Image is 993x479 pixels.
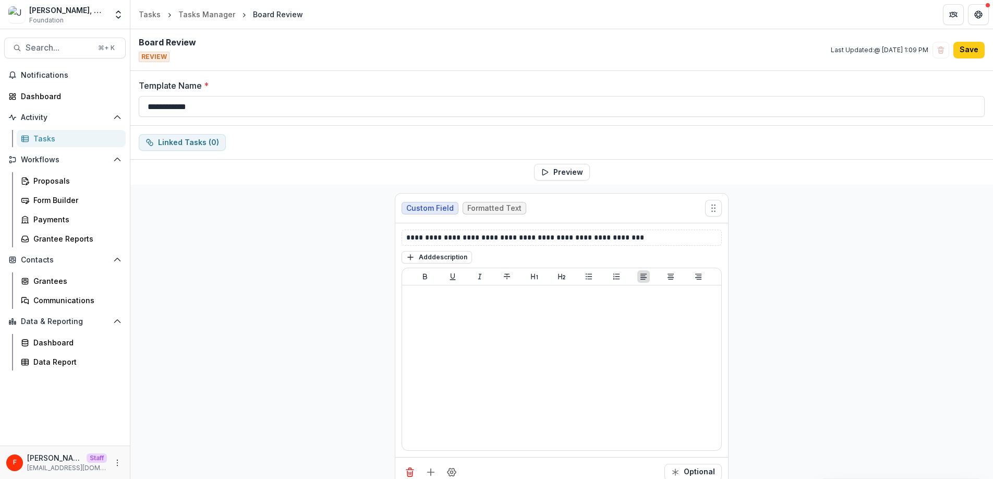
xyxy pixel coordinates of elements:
[17,272,126,290] a: Grantees
[29,5,107,16] div: [PERSON_NAME], M.D. Foundation
[953,42,985,58] button: Save
[583,270,595,283] button: Bullet List
[528,270,541,283] button: Heading 1
[501,270,513,283] button: Strike
[17,334,126,351] a: Dashboard
[27,452,82,463] p: [PERSON_NAME]
[17,130,126,147] a: Tasks
[610,270,623,283] button: Ordered List
[664,270,677,283] button: Align Center
[534,164,590,181] button: Preview
[139,38,196,47] h2: Board Review
[111,457,124,469] button: More
[17,172,126,189] a: Proposals
[402,251,472,264] button: Adddescription
[21,113,109,122] span: Activity
[33,337,117,348] div: Dashboard
[4,252,126,268] button: Open Contacts
[26,43,92,53] span: Search...
[968,4,989,25] button: Get Help
[4,313,126,330] button: Open Data & Reporting
[446,270,459,283] button: Underline
[831,45,928,55] p: Last Updated: @ [DATE] 1:09 PM
[21,71,122,80] span: Notifications
[4,109,126,126] button: Open Activity
[87,453,107,463] p: Staff
[4,67,126,83] button: Notifications
[135,7,165,22] a: Tasks
[33,133,117,144] div: Tasks
[174,7,239,22] a: Tasks Manager
[419,270,431,283] button: Bold
[17,191,126,209] a: Form Builder
[17,292,126,309] a: Communications
[96,42,117,54] div: ⌘ + K
[33,195,117,206] div: Form Builder
[139,9,161,20] div: Tasks
[467,204,522,213] span: Formatted Text
[178,9,235,20] div: Tasks Manager
[33,214,117,225] div: Payments
[933,42,949,58] button: Delete template
[474,270,486,283] button: Italicize
[17,230,126,247] a: Grantee Reports
[33,356,117,367] div: Data Report
[29,16,64,25] span: Foundation
[555,270,568,283] button: Heading 2
[17,211,126,228] a: Payments
[692,270,705,283] button: Align Right
[4,88,126,105] a: Dashboard
[8,6,25,23] img: Joseph A. Bailey II, M.D. Foundation
[33,276,117,286] div: Grantees
[637,270,650,283] button: Align Left
[21,317,109,326] span: Data & Reporting
[253,9,303,20] div: Board Review
[4,151,126,168] button: Open Workflows
[21,91,117,102] div: Dashboard
[21,256,109,265] span: Contacts
[111,4,126,25] button: Open entity switcher
[17,353,126,370] a: Data Report
[135,7,307,22] nav: breadcrumb
[33,233,117,244] div: Grantee Reports
[4,38,126,58] button: Search...
[33,295,117,306] div: Communications
[943,4,964,25] button: Partners
[33,175,117,186] div: Proposals
[705,200,722,217] button: Move field
[13,459,17,466] div: Fanny
[21,155,109,164] span: Workflows
[139,79,978,92] label: Template Name
[139,134,226,151] button: dependent-tasks
[27,463,107,473] p: [EMAIL_ADDRESS][DOMAIN_NAME]
[406,204,454,213] span: Custom Field
[139,52,169,62] span: REVIEW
